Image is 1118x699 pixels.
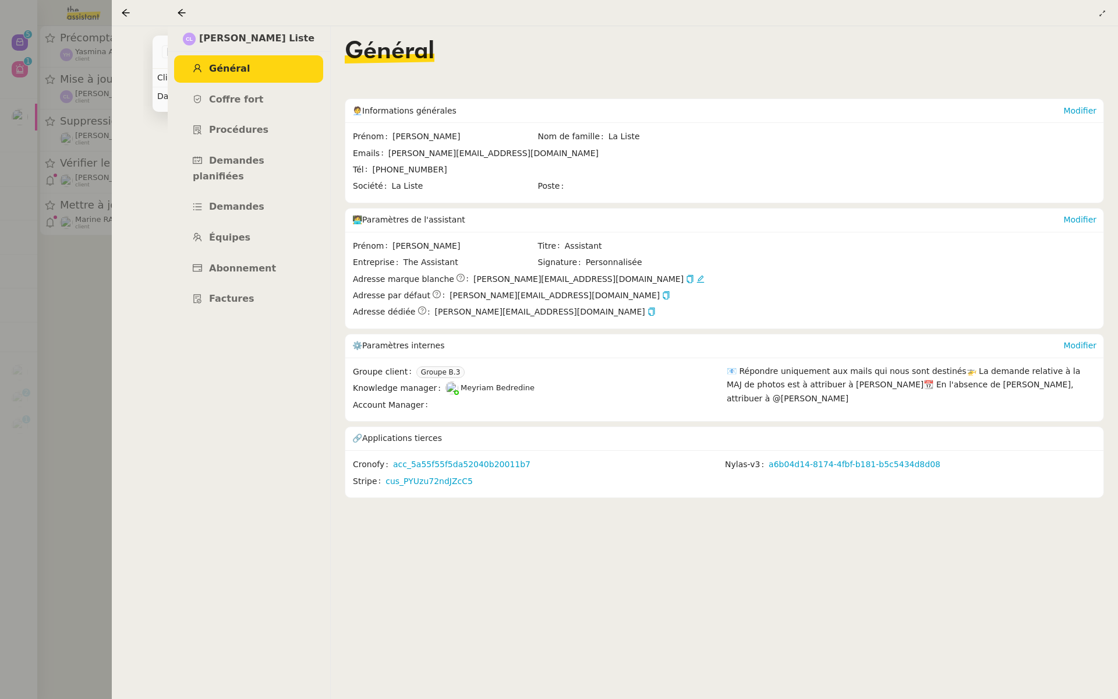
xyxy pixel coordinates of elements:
span: The Assistant [403,256,536,269]
span: Général [209,63,250,74]
td: Date limite [153,87,233,106]
span: Demandes planifiées [193,155,264,182]
span: Équipes [209,232,250,243]
a: Procédures [174,116,323,144]
div: 🧑‍💼 [352,99,1063,122]
span: Knowledge manager [353,382,445,395]
span: Groupe client [353,365,416,379]
span: Titre [538,239,565,253]
span: Prénom [353,239,392,253]
a: Demandes [174,193,323,221]
span: Assistant [565,239,721,253]
div: 📧 Répondre uniquement aux mails qui nous sont destinés🚁 La demande relative à la MAJ de photos es... [727,365,1096,405]
span: [PERSON_NAME] [392,130,536,143]
span: Demandes [209,201,264,212]
a: Abonnement [174,255,323,283]
td: Client [153,69,233,87]
a: a6b04d14-8174-4fbf-b181-b5c5434d8d08 [769,458,940,471]
span: Cronofy [353,458,393,471]
span: [PERSON_NAME][EMAIL_ADDRESS][DOMAIN_NAME] [450,289,670,302]
span: Paramètres de l'assistant [362,215,465,224]
span: [PERSON_NAME][EMAIL_ADDRESS][DOMAIN_NAME] [435,305,656,319]
div: ⚙️ [352,334,1063,358]
span: Nylas-v3 [725,458,769,471]
span: [PERSON_NAME][EMAIL_ADDRESS][DOMAIN_NAME] [473,273,684,286]
span: Personnalisée [586,256,642,269]
a: acc_5a55f55f5da52040b20011b7 [393,458,530,471]
span: Signature [538,256,586,269]
div: 🧑‍💻 [352,209,1063,232]
span: Paramètres internes [362,341,444,350]
span: Applications tierces [362,433,442,443]
a: Modifier [1063,106,1096,115]
span: Informations générales [362,106,457,115]
span: Account Manager [353,398,433,412]
span: Adresse par défaut [353,289,430,302]
span: [PERSON_NAME] Liste [199,31,314,47]
span: Procédures [209,124,268,135]
a: Modifier [1063,341,1096,350]
span: [PHONE_NUMBER] [372,165,447,174]
span: Adresse marque blanche [353,273,454,286]
span: Emails [353,147,388,160]
span: La Liste [608,130,721,143]
span: Factures [209,293,254,304]
a: Équipes [174,224,323,252]
img: svg [183,33,196,45]
span: Abonnement [209,263,276,274]
span: [PERSON_NAME][EMAIL_ADDRESS][DOMAIN_NAME] [388,149,599,158]
span: La Liste [391,179,536,193]
span: Mettre à jour les photos restaurant - [DATE] [167,46,408,58]
span: Stripe [353,475,385,488]
span: Général [345,40,434,63]
a: Coffre fort [174,86,323,114]
span: [PERSON_NAME] [392,239,536,253]
a: Général [174,55,323,83]
a: cus_PYUzu72ndJZcC5 [385,475,473,488]
span: Poste [538,179,569,193]
span: Adresse dédiée [353,305,415,319]
span: Société [353,179,391,193]
span: Nom de famille [538,130,608,143]
span: Entreprise [353,256,403,269]
span: Prénom [353,130,392,143]
span: Tél [353,163,372,176]
a: Demandes planifiées [174,147,323,190]
span: Meyriam Bedredine [461,383,535,392]
nz-tag: Groupe B.3 [416,366,465,378]
img: users%2FaellJyylmXSg4jqeVbanehhyYJm1%2Favatar%2Fprofile-pic%20(4).png [445,382,458,394]
span: Coffre fort [209,94,264,105]
div: 🔗 [352,427,1096,450]
a: Modifier [1063,215,1096,224]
